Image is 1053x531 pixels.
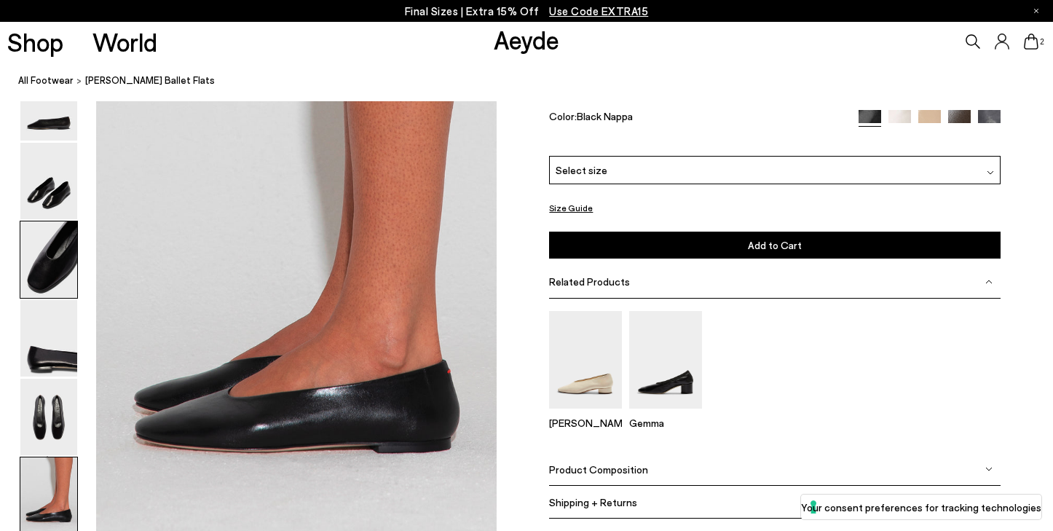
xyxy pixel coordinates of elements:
nav: breadcrumb [18,61,1053,101]
img: Kirsten Ballet Flats - Image 2 [20,143,77,219]
img: svg%3E [985,465,993,473]
span: Navigate to /collections/ss25-final-sizes [549,4,648,17]
img: Kirsten Ballet Flats - Image 4 [20,300,77,377]
img: Gemma Block Heel Pumps [629,311,702,408]
a: World [92,29,157,55]
img: svg%3E [987,169,994,176]
p: [PERSON_NAME] [549,416,622,428]
a: All Footwear [18,73,74,88]
img: Kirsten Ballet Flats - Image 3 [20,221,77,298]
span: 2 [1038,38,1046,46]
img: svg%3E [985,278,993,286]
span: Product Composition [549,463,648,476]
button: Size Guide [549,199,593,217]
img: Delia Low-Heeled Ballet Pumps [549,311,622,408]
img: Kirsten Ballet Flats - Image 1 [20,64,77,141]
button: Add to Cart [549,232,1000,259]
span: Select size [556,162,607,178]
span: Add to Cart [748,239,802,251]
p: Gemma [629,416,702,428]
span: Shipping + Returns [549,496,637,508]
a: 2 [1024,34,1038,50]
label: Your consent preferences for tracking technologies [801,500,1041,515]
img: Kirsten Ballet Flats - Image 5 [20,379,77,455]
span: Black Nappa [577,110,633,122]
a: Delia Low-Heeled Ballet Pumps [PERSON_NAME] [549,398,622,428]
button: Your consent preferences for tracking technologies [801,495,1041,519]
span: [PERSON_NAME] Ballet Flats [85,73,215,88]
span: Related Products [549,275,630,288]
a: Shop [7,29,63,55]
a: Aeyde [494,24,559,55]
p: Final Sizes | Extra 15% Off [405,2,649,20]
a: Gemma Block Heel Pumps Gemma [629,398,702,428]
div: Color: [549,110,844,127]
